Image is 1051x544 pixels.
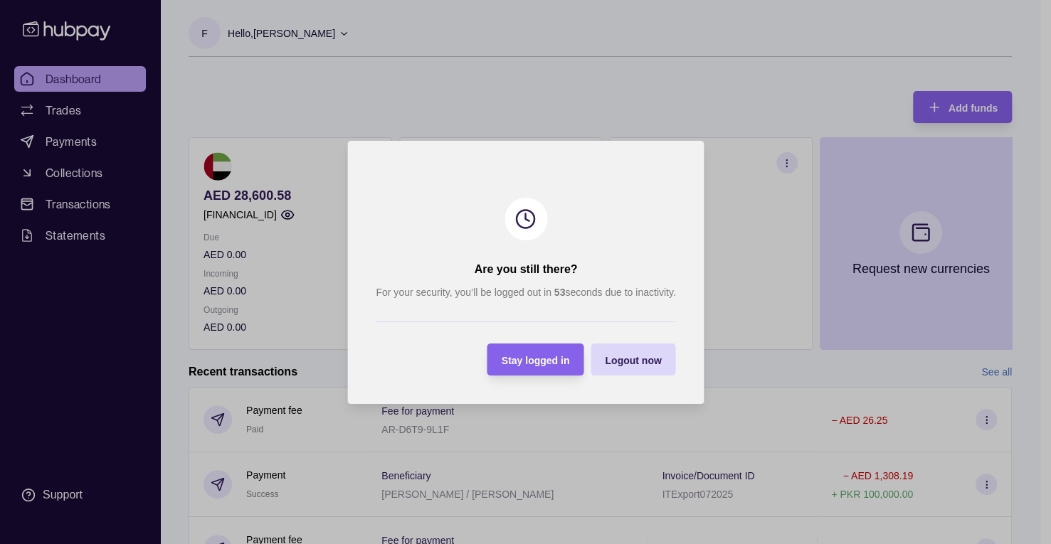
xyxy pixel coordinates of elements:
p: For your security, you’ll be logged out in seconds due to inactivity. [376,284,675,300]
span: Logout now [605,354,661,366]
button: Stay logged in [487,343,583,375]
strong: 53 [554,287,565,298]
h2: Are you still there? [474,262,577,277]
span: Stay logged in [501,354,569,366]
button: Logout now [591,343,675,375]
